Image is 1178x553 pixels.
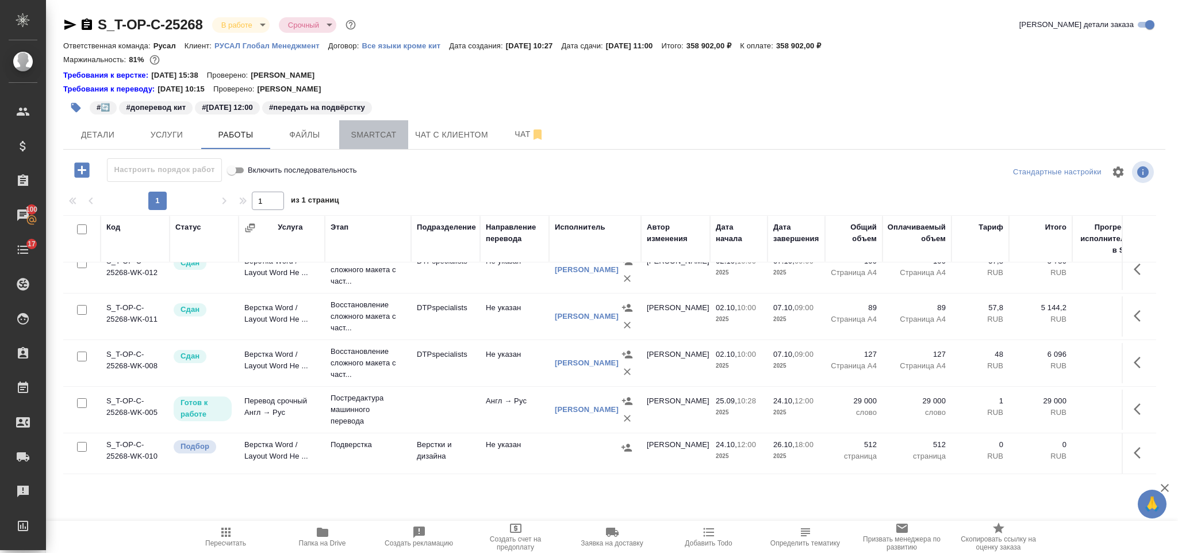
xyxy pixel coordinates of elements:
[139,128,194,142] span: Услуги
[158,83,213,95] p: [DATE] 10:15
[716,314,762,325] p: 2025
[172,349,233,364] div: Менеджер проверил работу исполнителя, передает ее на следующий этап
[63,18,77,32] button: Скопировать ссылку для ЯМессенджера
[773,303,795,312] p: 07.10,
[1015,302,1066,314] p: 5 144,2
[175,222,201,233] div: Статус
[66,158,98,182] button: Добавить работу
[957,302,1003,314] p: 57,8
[1142,492,1162,516] span: 🙏
[619,392,636,410] button: Назначить
[1015,360,1066,372] p: RUB
[1078,222,1130,256] div: Прогресс исполнителя в SC
[239,296,325,337] td: Верстка Word / Layout Word Не ...
[21,238,43,250] span: 17
[331,253,405,287] p: Восстановление сложного макета с част...
[641,296,710,337] td: [PERSON_NAME]
[716,360,762,372] p: 2025
[618,439,635,456] button: Назначить
[251,70,323,81] p: [PERSON_NAME]
[776,41,830,50] p: 358 902,00 ₽
[63,83,158,95] a: Требования к переводу:
[207,70,251,81] p: Проверено:
[1015,395,1066,407] p: 29 000
[1127,395,1154,423] button: Здесь прячутся важные кнопки
[957,451,1003,462] p: RUB
[831,360,877,372] p: Страница А4
[63,95,89,120] button: Добавить тэг
[172,395,233,422] div: Исполнитель может приступить к работе
[737,396,756,405] p: 10:28
[1015,407,1066,418] p: RUB
[214,40,328,50] a: РУСАЛ Глобал Менеджмент
[1127,349,1154,376] button: Здесь прячутся важные кнопки
[506,41,562,50] p: [DATE] 10:27
[154,41,185,50] p: Русал
[619,346,636,363] button: Назначить
[239,250,325,290] td: Верстка Word / Layout Word Не ...
[185,41,214,50] p: Клиент:
[480,343,549,383] td: Не указан
[555,222,605,233] div: Исполнитель
[555,359,619,367] a: [PERSON_NAME]
[70,128,125,142] span: Детали
[737,350,756,359] p: 10:00
[101,343,170,383] td: S_T-OP-C-25268-WK-008
[888,395,946,407] p: 29 000
[716,350,737,359] p: 02.10,
[244,222,256,234] button: Сгруппировать
[181,441,209,452] p: Подбор
[1015,314,1066,325] p: RUB
[1127,302,1154,330] button: Здесь прячутся важные кнопки
[239,433,325,474] td: Верстка Word / Layout Word Не ...
[773,440,795,449] p: 26.10,
[208,128,263,142] span: Работы
[1127,439,1154,467] button: Здесь прячутся важные кнопки
[716,222,762,245] div: Дата начала
[831,222,877,245] div: Общий объем
[773,451,819,462] p: 2025
[1015,267,1066,279] p: RUB
[716,396,737,405] p: 25.09,
[362,40,449,50] a: Все языки кроме кит
[831,349,877,360] p: 127
[181,350,199,362] p: Сдан
[278,222,302,233] div: Услуга
[716,440,737,449] p: 24.10,
[202,102,253,113] p: #[DATE] 12:00
[63,83,158,95] div: Нажми, чтобы открыть папку с инструкцией
[101,296,170,337] td: S_T-OP-C-25268-WK-011
[888,267,946,279] p: Страница А4
[740,41,776,50] p: К оплате:
[737,303,756,312] p: 10:00
[480,433,549,474] td: Не указан
[661,41,686,50] p: Итого:
[89,102,118,112] span: 🔄️
[831,302,877,314] p: 89
[181,304,199,315] p: Сдан
[415,128,488,142] span: Чат с клиентом
[101,433,170,474] td: S_T-OP-C-25268-WK-010
[716,303,737,312] p: 02.10,
[888,314,946,325] p: Страница А4
[101,390,170,430] td: S_T-OP-C-25268-WK-005
[831,395,877,407] p: 29 000
[1138,490,1167,518] button: 🙏
[269,102,365,113] p: #передать на подвёрстку
[213,83,258,95] p: Проверено:
[181,397,225,420] p: Готов к работе
[277,128,332,142] span: Файлы
[98,17,203,32] a: S_T-OP-C-25268
[1019,19,1134,30] span: [PERSON_NAME] детали заказа
[147,52,162,67] button: 56643.40 RUB;
[606,41,662,50] p: [DATE] 11:00
[129,55,147,64] p: 81%
[346,128,401,142] span: Smartcat
[181,257,199,269] p: Сдан
[957,349,1003,360] p: 48
[957,314,1003,325] p: RUB
[19,204,45,215] span: 100
[561,41,605,50] p: Дата сдачи:
[218,20,256,30] button: В работе
[957,267,1003,279] p: RUB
